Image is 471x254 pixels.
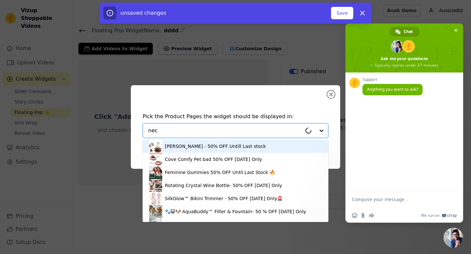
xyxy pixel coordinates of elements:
img: product thumbnail [149,153,162,166]
div: Chat [390,27,419,37]
span: Send a file [360,213,366,218]
button: Save [331,7,353,19]
div: 🐾😺🐶 AquaBuddy™ Filter & Fountain- 50 % OFF [DATE] Only [165,208,306,215]
img: product thumbnail [149,218,162,231]
span: Crisp [447,213,457,218]
span: Anything you want to ask? [367,87,418,92]
span: Close chat [452,27,459,34]
img: product thumbnail [149,179,162,192]
div: Cove Comfy Pet bad 50% OFF [DATE] Only [165,156,262,163]
img: product thumbnail [149,140,162,153]
img: product thumbnail [149,166,162,179]
span: unsaved changes [120,10,166,16]
h4: Pick the Product Pages the widget should be displayed in: [143,113,328,120]
span: Audio message [369,213,374,218]
div: Feminine Gummies 50% OFF Until Last Stock 🔥 [165,169,275,176]
span: Insert an emoji [352,213,357,218]
span: Support [362,77,423,82]
span: Chat [404,27,413,37]
button: Close modal [327,90,335,98]
textarea: Compose your message... [352,197,442,208]
div: Rotating Crystal Wine Bottle- 50% OFF [DATE] Only [165,182,282,189]
div: SilkGlow™ Bikini Trimmer - 50% OFF [DATE] Only🚨 [165,195,283,202]
div: Fluffy & Deep Sleep Donut Bed- 50% OFF [DATE] Only [165,221,288,228]
a: We run onCrisp [421,213,457,218]
span: We run on [421,213,440,218]
img: product thumbnail [149,192,162,205]
img: product thumbnail [149,205,162,218]
input: Search by product title or paste product URL [148,127,302,135]
div: [PERSON_NAME] - 50% OFF Untill Last stock [165,143,266,150]
div: Close chat [444,228,463,247]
